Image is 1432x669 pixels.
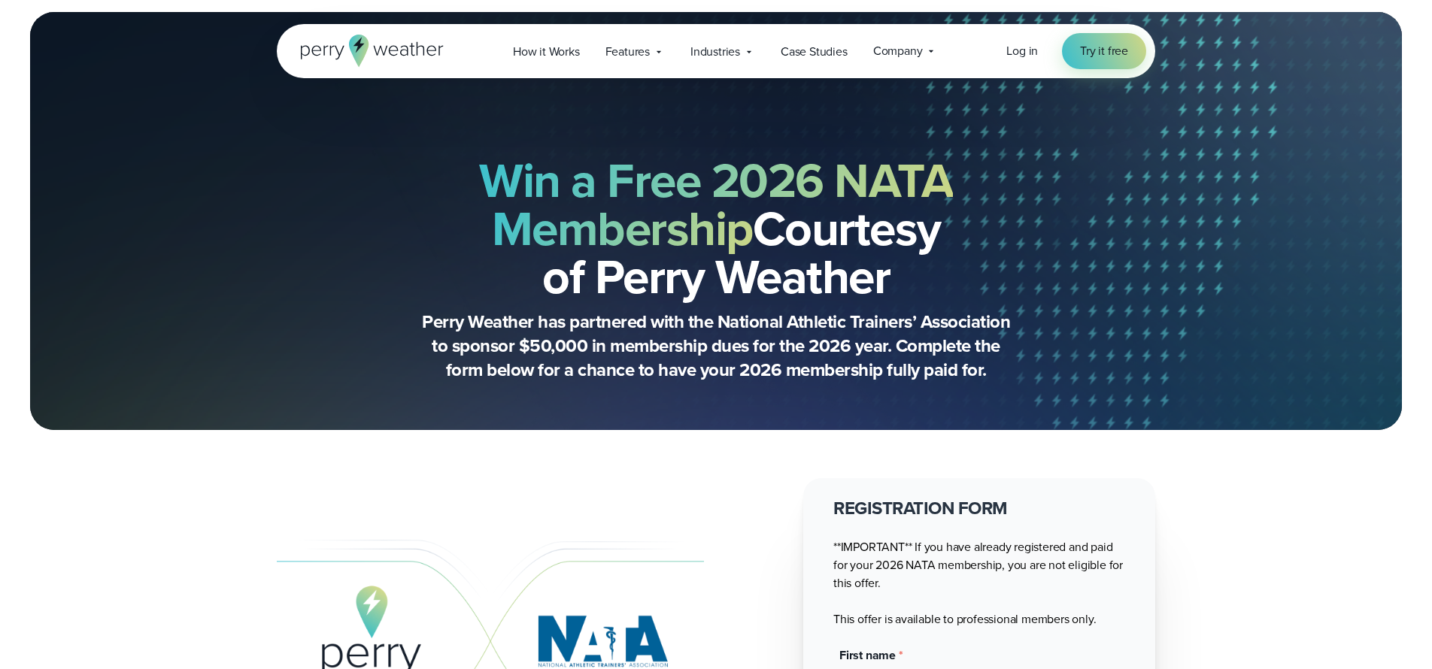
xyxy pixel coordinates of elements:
strong: REGISTRATION FORM [833,495,1008,522]
a: How it Works [500,36,593,67]
a: Try it free [1062,33,1146,69]
h2: Courtesy of Perry Weather [352,156,1080,301]
span: First name [839,646,896,664]
span: Industries [690,43,740,61]
span: Log in [1006,42,1038,59]
p: Perry Weather has partnered with the National Athletic Trainers’ Association to sponsor $50,000 i... [415,310,1017,382]
span: Try it free [1080,42,1128,60]
a: Log in [1006,42,1038,60]
div: **IMPORTANT** If you have already registered and paid for your 2026 NATA membership, you are not ... [833,496,1125,628]
span: How it Works [513,43,580,61]
span: Company [873,42,923,60]
span: Case Studies [781,43,848,61]
span: Features [605,43,650,61]
strong: Win a Free 2026 NATA Membership [479,145,953,264]
a: Case Studies [768,36,860,67]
